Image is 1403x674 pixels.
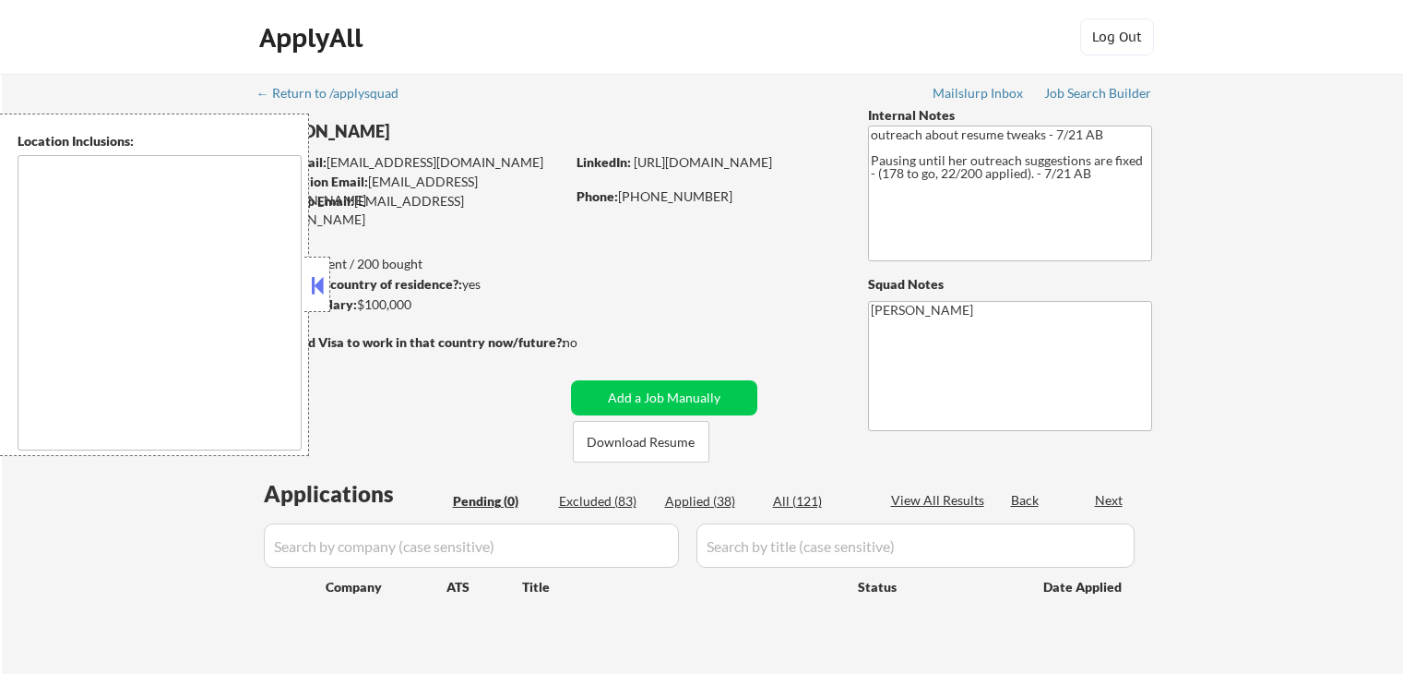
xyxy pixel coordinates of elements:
[256,86,416,104] a: ← Return to /applysquad
[577,188,618,204] strong: Phone:
[571,380,757,415] button: Add a Job Manually
[453,492,545,511] div: Pending (0)
[1043,578,1124,596] div: Date Applied
[257,255,565,273] div: 38 sent / 200 bought
[773,492,865,511] div: All (121)
[522,578,840,596] div: Title
[563,333,615,352] div: no
[634,154,772,170] a: [URL][DOMAIN_NAME]
[259,153,565,172] div: [EMAIL_ADDRESS][DOMAIN_NAME]
[1044,87,1152,100] div: Job Search Builder
[256,87,416,100] div: ← Return to /applysquad
[258,120,637,143] div: [PERSON_NAME]
[868,275,1152,294] div: Squad Notes
[1011,491,1040,510] div: Back
[264,524,679,568] input: Search by company (case sensitive)
[259,173,565,209] div: [EMAIL_ADDRESS][DOMAIN_NAME]
[326,578,446,596] div: Company
[264,483,446,505] div: Applications
[933,87,1025,100] div: Mailslurp Inbox
[257,295,565,314] div: $100,000
[858,570,1017,603] div: Status
[665,492,757,511] div: Applied (38)
[891,491,990,510] div: View All Results
[577,154,631,170] strong: LinkedIn:
[258,334,565,350] strong: Will need Visa to work in that country now/future?:
[257,275,559,294] div: yes
[18,132,302,150] div: Location Inclusions:
[258,192,565,228] div: [EMAIL_ADDRESS][DOMAIN_NAME]
[868,106,1152,125] div: Internal Notes
[1095,491,1124,510] div: Next
[257,276,462,292] strong: Can work in country of residence?:
[1080,18,1154,55] button: Log Out
[577,187,838,206] div: [PHONE_NUMBER]
[559,492,651,511] div: Excluded (83)
[573,421,709,463] button: Download Resume
[259,22,368,54] div: ApplyAll
[446,578,522,596] div: ATS
[933,86,1025,104] a: Mailslurp Inbox
[696,524,1135,568] input: Search by title (case sensitive)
